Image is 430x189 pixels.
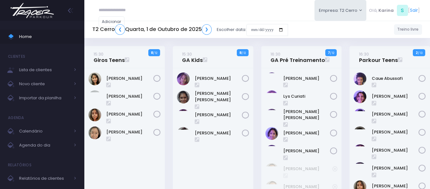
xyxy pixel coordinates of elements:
[92,24,212,35] h5: T2 Cerro Quarta, 1 de Outubro de 2025
[242,51,246,55] small: / 12
[410,7,418,14] a: Sair
[354,162,366,175] img: João Bernardes
[265,127,278,140] img: Rafaela Matos
[265,90,278,103] img: Lys Curiati
[177,72,190,85] img: Amora vizer cerqueira
[195,75,242,82] a: [PERSON_NAME]
[195,130,242,136] a: [PERSON_NAME]
[397,5,408,16] span: S
[283,130,330,136] a: [PERSON_NAME]
[88,90,101,103] img: Luana Beggs
[177,109,190,122] img: Martina Bertoluci
[106,93,153,100] a: [PERSON_NAME]
[369,7,377,14] span: Olá,
[271,51,325,64] a: 16:30GA Pré Treinamento
[372,111,419,117] a: [PERSON_NAME]
[19,80,70,88] span: Novo cliente
[366,3,422,18] div: [ ]
[359,51,398,64] a: 16:30Parkour Teens
[19,174,70,183] span: Relatórios de clientes
[8,111,24,124] h4: Agenda
[8,159,32,171] h4: Relatórios
[372,75,419,82] a: Caue Abussafi
[19,33,76,41] span: Home
[151,50,153,55] strong: 8
[416,50,418,55] strong: 2
[99,16,125,27] a: Adicionar
[283,93,330,100] a: Lys Curiati
[372,129,419,135] a: [PERSON_NAME]
[19,127,70,135] span: Calendário
[106,129,153,135] a: [PERSON_NAME]
[354,90,366,103] img: Estela Nunes catto
[177,127,190,140] img: Valentina Relvas Souza
[239,50,242,55] strong: 8
[265,109,278,122] img: Maria lana lewin
[265,72,278,85] img: Isabella Rodrigues Tavares
[88,109,101,121] img: Marina Winck Arantes
[106,111,153,117] a: [PERSON_NAME]
[88,72,101,85] img: Catharina Morais Ablas
[283,148,330,154] a: [PERSON_NAME]
[88,126,101,139] img: Natália Mie Sunami
[354,126,366,139] img: Gabriel Amaral Alves
[19,94,70,102] span: Importar da planilha
[195,90,242,103] a: [PERSON_NAME] [PERSON_NAME]
[418,51,423,55] small: / 13
[19,66,70,74] span: Lista de clientes
[328,50,330,55] strong: 7
[354,109,366,121] img: Felipe Jorge Bittar Sousa
[330,51,334,55] small: / 12
[106,75,153,82] a: [PERSON_NAME]
[92,22,288,37] div: Escolher data:
[378,7,394,14] span: Karina
[177,91,190,103] img: Laura da Silva Borges
[372,93,419,100] a: [PERSON_NAME]
[372,147,419,154] a: [PERSON_NAME]
[153,51,157,55] small: / 12
[265,145,278,158] img: Valentina Mesquita
[394,24,422,35] a: Treino livre
[283,75,330,82] a: [PERSON_NAME]
[202,24,212,35] a: ❯
[19,141,70,149] span: Agenda do dia
[354,72,366,85] img: Caue Abussafi
[283,109,330,121] a: [PERSON_NAME] [PERSON_NAME]
[8,50,25,63] h4: Clientes
[195,112,242,118] a: [PERSON_NAME]
[283,166,333,172] a: [PERSON_NAME]
[265,163,278,176] img: Caroline Pacheco Duarte
[94,51,103,57] small: 15:30
[182,51,203,64] a: 15:30GA Kids
[372,165,419,171] a: [PERSON_NAME]
[182,51,192,57] small: 15:30
[271,51,280,57] small: 16:30
[354,144,366,157] img: Gabriel Leão
[94,51,125,64] a: 15:30Giros Teens
[359,51,369,57] small: 16:30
